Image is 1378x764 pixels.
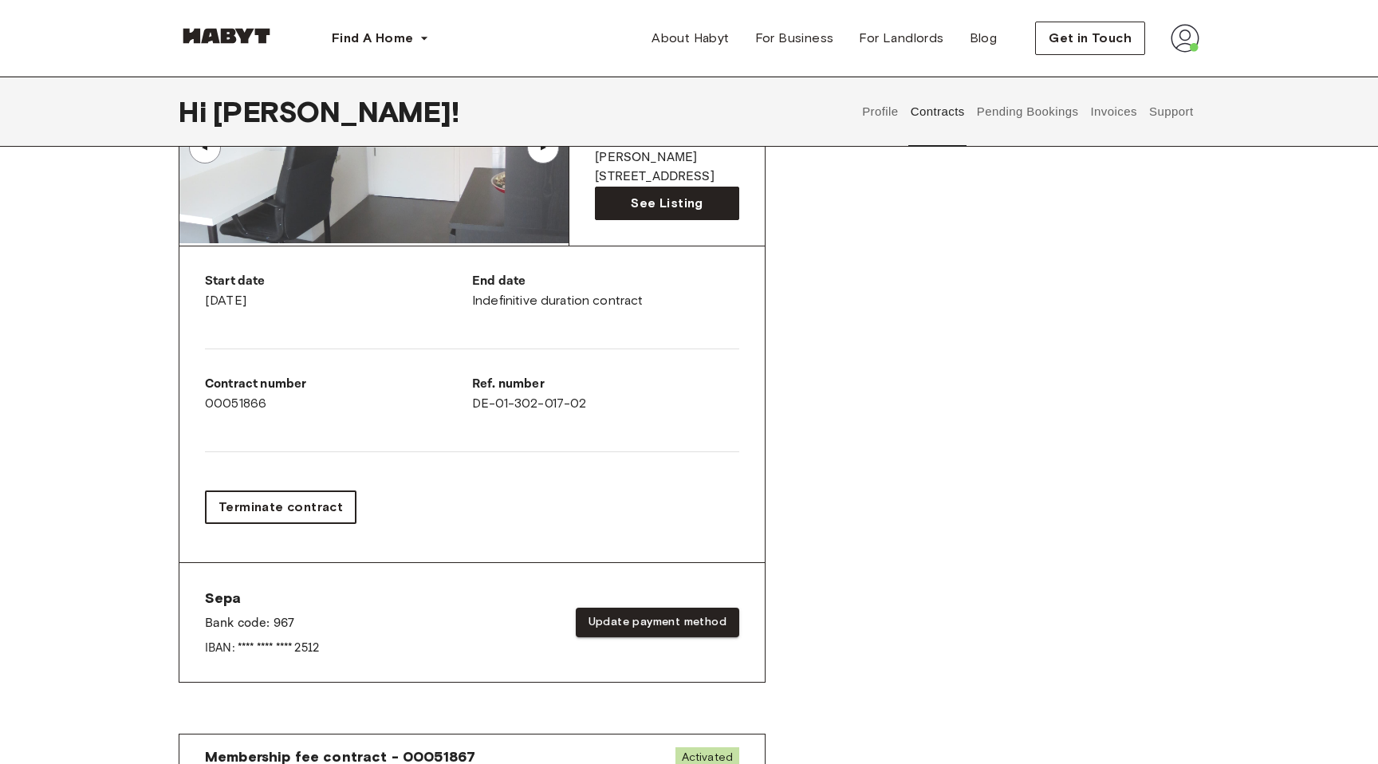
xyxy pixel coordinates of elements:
[472,375,739,413] div: DE-01-302-017-02
[1089,77,1139,147] button: Invoices
[179,95,213,128] span: Hi
[219,498,343,517] span: Terminate contract
[472,375,739,394] p: Ref. number
[576,608,739,637] button: Update payment method
[197,143,213,152] div: ▲
[179,52,569,243] img: Image of the room
[205,375,472,394] p: Contract number
[860,77,901,147] button: Profile
[332,29,413,48] span: Find A Home
[742,22,847,54] a: For Business
[472,272,739,310] div: Indefinitive duration contract
[205,272,472,310] div: [DATE]
[1049,29,1132,48] span: Get in Touch
[970,29,998,48] span: Blog
[755,29,834,48] span: For Business
[595,148,739,187] p: [PERSON_NAME][STREET_ADDRESS]
[908,77,967,147] button: Contracts
[957,22,1010,54] a: Blog
[974,77,1081,147] button: Pending Bookings
[205,490,356,524] button: Terminate contract
[205,614,319,633] p: Bank code: 967
[639,22,742,54] a: About Habyt
[652,29,729,48] span: About Habyt
[859,29,943,48] span: For Landlords
[179,28,274,44] img: Habyt
[631,194,703,213] span: See Listing
[205,272,472,291] p: Start date
[856,77,1199,147] div: user profile tabs
[205,375,472,413] div: 00051866
[1035,22,1145,55] button: Get in Touch
[1171,24,1199,53] img: avatar
[595,187,739,220] a: See Listing
[472,272,739,291] p: End date
[535,143,551,152] div: ▲
[213,95,459,128] span: [PERSON_NAME] !
[846,22,956,54] a: For Landlords
[1147,77,1195,147] button: Support
[205,589,319,608] span: Sepa
[319,22,442,54] button: Find A Home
